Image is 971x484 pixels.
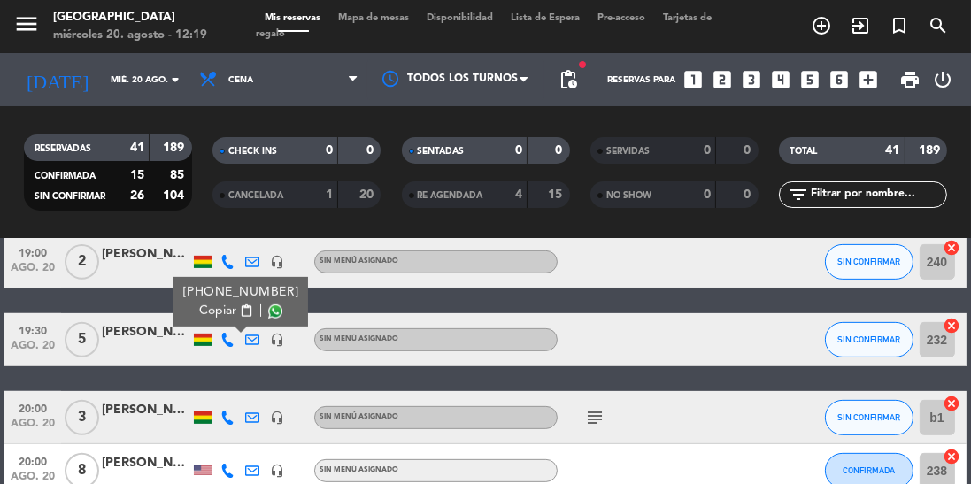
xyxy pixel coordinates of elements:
strong: 189 [163,142,188,154]
i: looks_3 [740,68,763,91]
strong: 0 [555,144,566,157]
span: Disponibilidad [418,13,502,23]
span: ago. 20 [11,418,55,438]
span: Sin menú asignado [320,413,398,420]
strong: 26 [130,189,144,202]
i: add_circle_outline [811,15,832,36]
span: Copiar [199,302,236,320]
span: 5 [65,322,99,357]
i: search [928,15,949,36]
button: SIN CONFIRMAR [825,322,913,357]
i: arrow_drop_down [165,69,186,90]
strong: 0 [704,144,711,157]
span: Pre-acceso [589,13,654,23]
i: headset_mic [270,464,284,478]
span: SIN CONFIRMAR [837,412,900,422]
i: headset_mic [270,255,284,269]
span: CHECK INS [228,147,277,156]
span: SIN CONFIRMAR [35,192,105,201]
i: power_settings_new [932,69,953,90]
span: Reservas para [607,75,675,85]
i: filter_list [788,184,809,205]
strong: 15 [130,169,144,181]
i: cancel [944,395,961,412]
div: [PERSON_NAME] [102,244,190,265]
span: ago. 20 [11,340,55,360]
strong: 0 [744,144,754,157]
span: RE AGENDADA [418,191,483,200]
i: cancel [944,239,961,257]
i: menu [13,11,40,37]
i: [DATE] [13,61,102,98]
strong: 85 [170,169,188,181]
button: menu [13,11,40,43]
span: SIN CONFIRMAR [837,334,900,344]
i: looks_5 [798,68,821,91]
strong: 41 [886,144,900,157]
span: SENTADAS [418,147,465,156]
strong: 189 [919,144,944,157]
span: ago. 20 [11,262,55,282]
i: headset_mic [270,333,284,347]
span: fiber_manual_record [577,59,588,70]
span: Sin menú asignado [320,257,398,265]
i: looks_6 [828,68,851,91]
i: cancel [944,448,961,465]
i: looks_one [682,68,705,91]
i: looks_4 [769,68,792,91]
strong: 0 [326,144,333,157]
input: Filtrar por nombre... [809,185,946,204]
strong: 20 [359,188,377,201]
span: | [259,302,263,320]
div: [PHONE_NUMBER] [183,283,299,302]
span: Mis reservas [256,13,329,23]
div: LOG OUT [928,53,958,106]
span: SIN CONFIRMAR [837,257,900,266]
div: [PERSON_NAME] [102,400,190,420]
button: SIN CONFIRMAR [825,244,913,280]
span: 20:00 [11,450,55,471]
span: 19:00 [11,242,55,262]
div: [PERSON_NAME] [102,322,190,342]
i: add_box [857,68,880,91]
button: SIN CONFIRMAR [825,400,913,435]
strong: 41 [130,142,144,154]
strong: 0 [515,144,522,157]
span: CANCELADA [228,191,283,200]
i: turned_in_not [889,15,910,36]
span: Sin menú asignado [320,466,398,473]
i: subject [584,407,605,428]
strong: 0 [366,144,377,157]
span: Mapa de mesas [329,13,418,23]
i: cancel [944,317,961,334]
span: content_paste [240,304,253,318]
strong: 1 [326,188,333,201]
span: 2 [65,244,99,280]
span: Lista de Espera [502,13,589,23]
span: NO SHOW [606,191,651,200]
span: SERVIDAS [606,147,650,156]
span: CONFIRMADA [843,465,895,475]
span: 19:30 [11,319,55,340]
span: Sin menú asignado [320,335,398,342]
div: [PERSON_NAME] [102,453,190,473]
i: looks_two [711,68,734,91]
span: CONFIRMADA [35,172,96,181]
strong: 15 [548,188,566,201]
button: Copiarcontent_paste [199,302,253,320]
strong: 4 [515,188,522,201]
strong: 0 [704,188,711,201]
span: pending_actions [558,69,579,90]
span: Cena [228,75,253,85]
span: 20:00 [11,397,55,418]
span: TOTAL [790,147,817,156]
i: exit_to_app [850,15,871,36]
strong: 104 [163,189,188,202]
span: print [899,69,921,90]
span: RESERVADAS [35,144,91,153]
div: [GEOGRAPHIC_DATA] [53,9,207,27]
i: headset_mic [270,411,284,425]
span: 3 [65,400,99,435]
strong: 0 [744,188,754,201]
div: miércoles 20. agosto - 12:19 [53,27,207,44]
